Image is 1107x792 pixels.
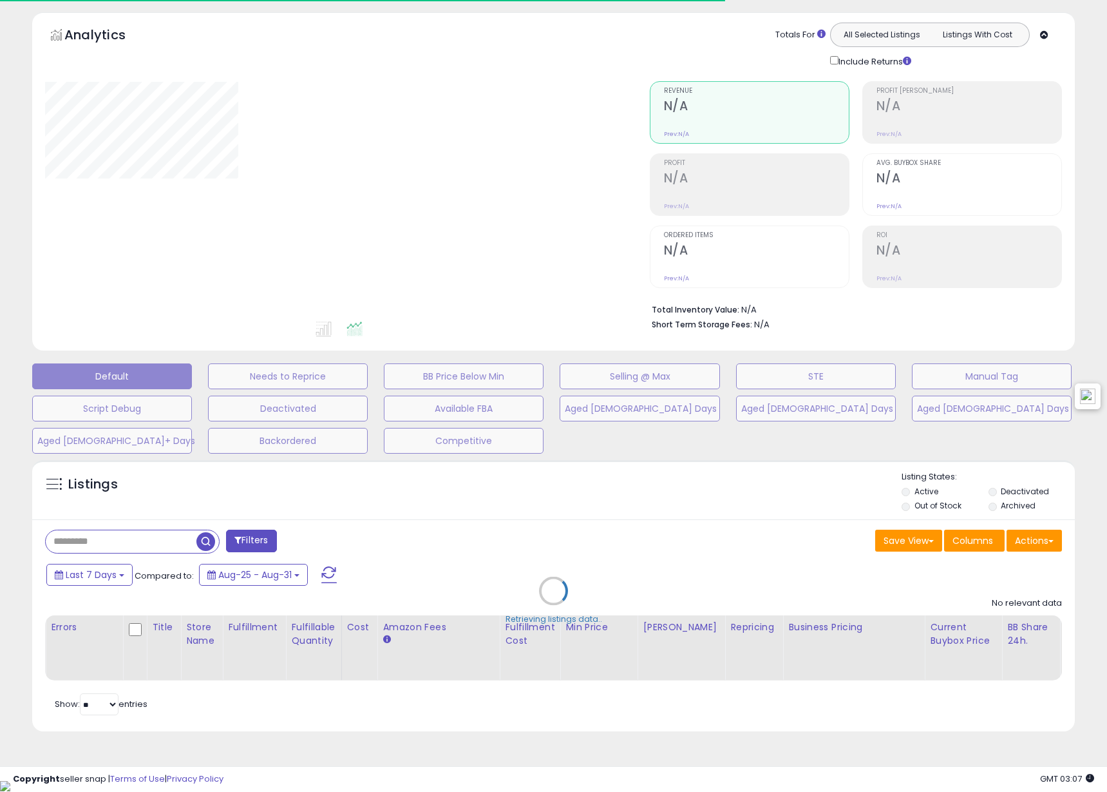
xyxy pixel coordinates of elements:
[664,232,849,239] span: Ordered Items
[736,363,896,389] button: STE
[876,130,902,138] small: Prev: N/A
[208,396,368,421] button: Deactivated
[876,202,902,210] small: Prev: N/A
[384,396,544,421] button: Available FBA
[775,29,826,41] div: Totals For
[876,243,1061,260] h2: N/A
[32,363,192,389] button: Default
[384,363,544,389] button: BB Price Below Min
[652,304,739,315] b: Total Inventory Value:
[167,773,223,785] a: Privacy Policy
[506,613,602,625] div: Retrieving listings data..
[664,275,689,282] small: Prev: N/A
[912,396,1072,421] button: Aged [DEMOGRAPHIC_DATA] Days
[664,160,849,167] span: Profit
[13,773,60,785] strong: Copyright
[32,428,192,454] button: Aged [DEMOGRAPHIC_DATA]+ Days
[652,301,1052,316] li: N/A
[820,53,927,68] div: Include Returns
[876,99,1061,116] h2: N/A
[876,275,902,282] small: Prev: N/A
[664,171,849,188] h2: N/A
[1040,773,1094,785] span: 2025-09-8 03:07 GMT
[876,232,1061,239] span: ROI
[560,363,719,389] button: Selling @ Max
[208,363,368,389] button: Needs to Reprice
[912,363,1072,389] button: Manual Tag
[13,773,223,786] div: seller snap | |
[754,318,770,331] span: N/A
[664,243,849,260] h2: N/A
[1080,389,1095,404] img: icon48.png
[664,99,849,116] h2: N/A
[64,26,151,47] h5: Analytics
[208,428,368,454] button: Backordered
[110,773,165,785] a: Terms of Use
[664,130,689,138] small: Prev: N/A
[664,202,689,210] small: Prev: N/A
[32,396,192,421] button: Script Debug
[384,428,544,454] button: Competitive
[560,396,719,421] button: Aged [DEMOGRAPHIC_DATA] Days
[834,26,930,43] button: All Selected Listings
[736,396,896,421] button: Aged [DEMOGRAPHIC_DATA] Days
[929,26,1025,43] button: Listings With Cost
[876,88,1061,95] span: Profit [PERSON_NAME]
[652,319,752,330] b: Short Term Storage Fees:
[876,160,1061,167] span: Avg. Buybox Share
[876,171,1061,188] h2: N/A
[664,88,849,95] span: Revenue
